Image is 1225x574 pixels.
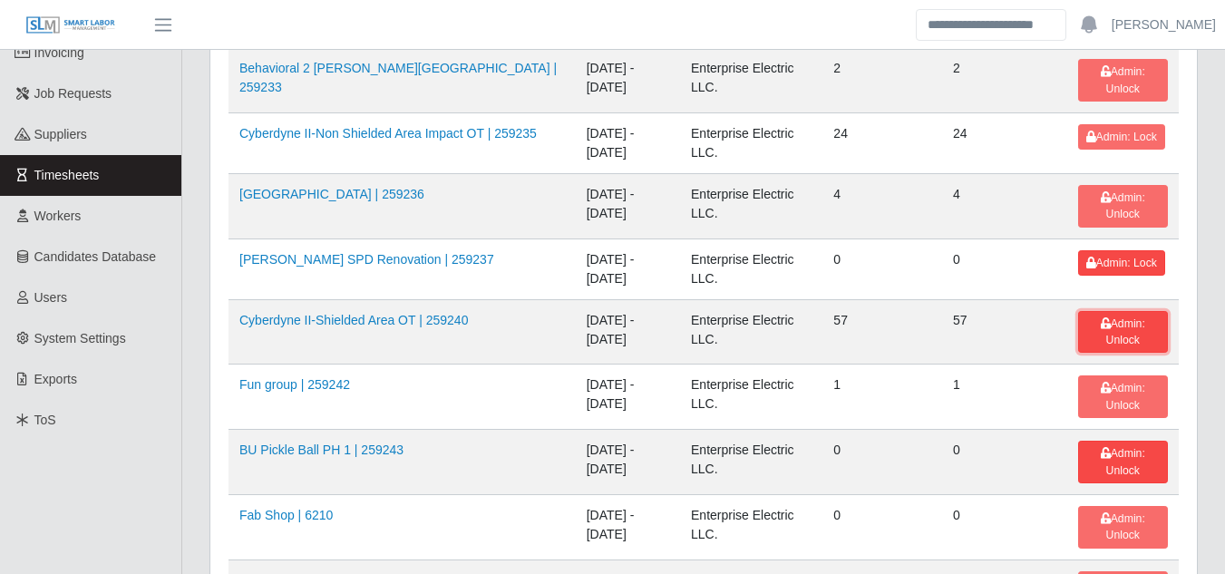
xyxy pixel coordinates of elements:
[576,365,680,430] td: [DATE] - [DATE]
[1101,382,1145,411] span: Admin: Unlock
[942,173,1067,238] td: 4
[34,45,84,60] span: Invoicing
[1078,185,1168,228] button: Admin: Unlock
[1112,15,1216,34] a: [PERSON_NAME]
[1101,512,1145,541] span: Admin: Unlock
[916,9,1066,41] input: Search
[34,249,157,264] span: Candidates Database
[576,47,680,112] td: [DATE] - [DATE]
[576,299,680,365] td: [DATE] - [DATE]
[1078,124,1165,150] button: Admin: Lock
[34,127,87,141] span: Suppliers
[239,61,557,94] a: Behavioral 2 [PERSON_NAME][GEOGRAPHIC_DATA] | 259233
[942,299,1067,365] td: 57
[1086,131,1157,143] span: Admin: Lock
[1078,441,1168,483] button: Admin: Unlock
[1078,375,1168,418] button: Admin: Unlock
[942,238,1067,299] td: 0
[1101,447,1145,476] span: Admin: Unlock
[680,112,822,173] td: Enterprise Electric LLC.
[1078,506,1168,549] button: Admin: Unlock
[942,112,1067,173] td: 24
[1086,257,1157,269] span: Admin: Lock
[680,430,822,495] td: Enterprise Electric LLC.
[822,47,942,112] td: 2
[576,112,680,173] td: [DATE] - [DATE]
[1078,250,1165,276] button: Admin: Lock
[25,15,116,35] img: SLM Logo
[239,126,537,141] a: Cyberdyne II-Non Shielded Area Impact OT | 259235
[34,168,100,182] span: Timesheets
[680,494,822,559] td: Enterprise Electric LLC.
[239,508,333,522] a: Fab Shop | 6210
[576,173,680,238] td: [DATE] - [DATE]
[942,365,1067,430] td: 1
[1078,59,1168,102] button: Admin: Unlock
[34,331,126,345] span: System Settings
[1101,65,1145,94] span: Admin: Unlock
[680,47,822,112] td: Enterprise Electric LLC.
[1078,311,1168,354] button: Admin: Unlock
[239,377,350,392] a: Fun group | 259242
[239,313,468,327] a: Cyberdyne II-Shielded Area OT | 259240
[942,430,1067,495] td: 0
[822,299,942,365] td: 57
[576,494,680,559] td: [DATE] - [DATE]
[680,238,822,299] td: Enterprise Electric LLC.
[822,173,942,238] td: 4
[942,494,1067,559] td: 0
[239,187,424,201] a: [GEOGRAPHIC_DATA] | 259236
[34,86,112,101] span: Job Requests
[822,365,942,430] td: 1
[34,372,77,386] span: Exports
[34,290,68,305] span: Users
[680,299,822,365] td: Enterprise Electric LLC.
[239,252,494,267] a: [PERSON_NAME] SPD Renovation | 259237
[34,209,82,223] span: Workers
[1101,317,1145,346] span: Admin: Unlock
[576,430,680,495] td: [DATE] - [DATE]
[34,413,56,427] span: ToS
[822,494,942,559] td: 0
[680,365,822,430] td: Enterprise Electric LLC.
[576,238,680,299] td: [DATE] - [DATE]
[822,112,942,173] td: 24
[680,173,822,238] td: Enterprise Electric LLC.
[239,443,403,457] a: BU Pickle Ball PH 1 | 259243
[822,430,942,495] td: 0
[942,47,1067,112] td: 2
[1101,191,1145,220] span: Admin: Unlock
[822,238,942,299] td: 0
